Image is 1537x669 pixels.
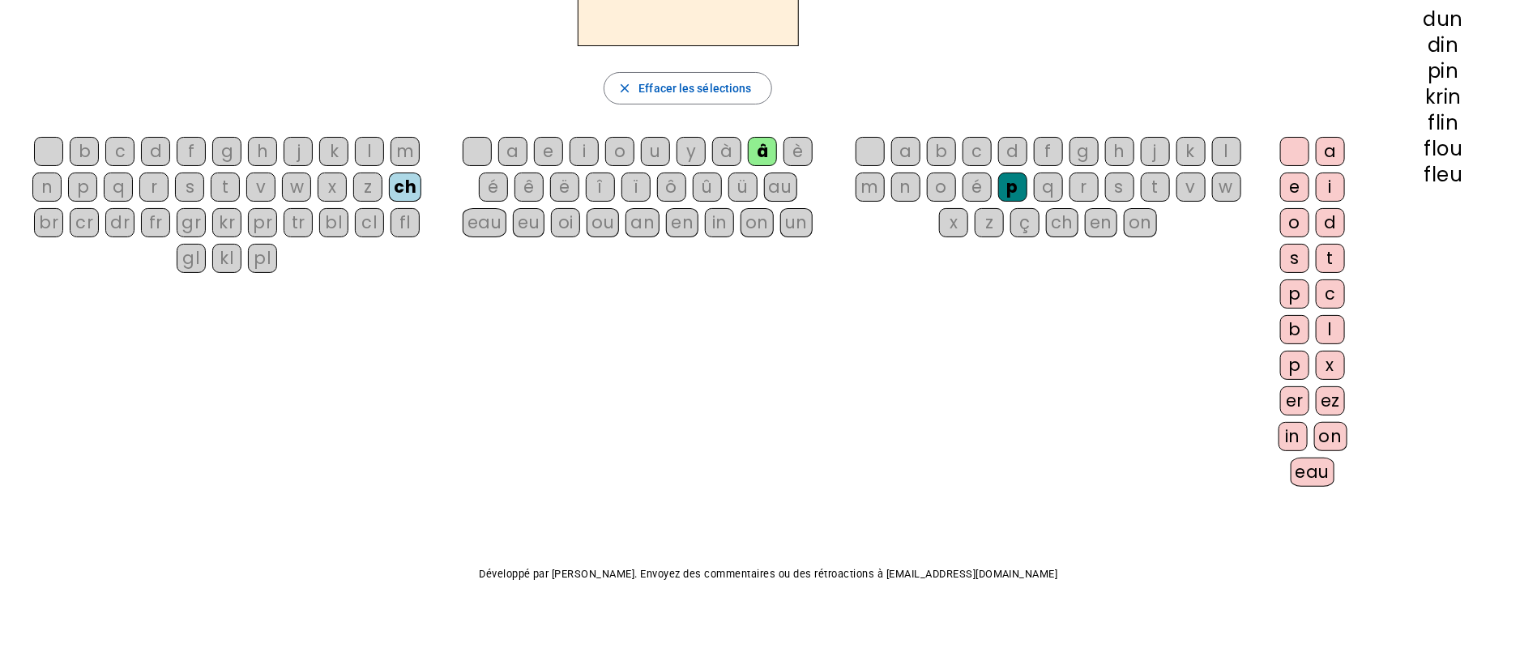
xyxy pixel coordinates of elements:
div: on [1124,208,1157,237]
div: î [586,173,615,202]
div: flin [1376,113,1511,133]
div: e [1280,173,1309,202]
div: x [939,208,968,237]
div: pr [248,208,277,237]
div: p [998,173,1027,202]
p: Développé par [PERSON_NAME]. Envoyez des commentaires ou des rétroactions à [EMAIL_ADDRESS][DOMAI... [13,565,1524,584]
div: in [1279,422,1308,451]
div: fleu [1376,165,1511,185]
div: en [1085,208,1117,237]
div: k [1176,137,1206,166]
div: ê [514,173,544,202]
div: à [712,137,741,166]
div: u [641,137,670,166]
div: ch [389,173,421,202]
div: j [1141,137,1170,166]
div: o [927,173,956,202]
div: gr [177,208,206,237]
div: ë [550,173,579,202]
div: m [391,137,420,166]
div: t [1141,173,1170,202]
div: l [1316,315,1345,344]
div: c [1316,279,1345,309]
div: r [1069,173,1099,202]
div: v [246,173,275,202]
div: flou [1376,139,1511,159]
div: é [479,173,508,202]
div: w [282,173,311,202]
div: x [1316,351,1345,380]
div: un [780,208,813,237]
div: â [748,137,777,166]
div: x [318,173,347,202]
div: h [1105,137,1134,166]
div: i [1316,173,1345,202]
div: k [319,137,348,166]
button: Effacer les sélections [604,72,771,104]
div: tr [284,208,313,237]
div: er [1280,386,1309,415]
div: b [1280,315,1309,344]
div: b [927,137,956,166]
div: n [32,173,62,202]
div: au [764,173,797,202]
div: br [34,208,63,237]
div: on [1314,422,1347,451]
div: d [998,137,1027,166]
div: cr [70,208,99,237]
div: i [570,137,599,166]
div: a [891,137,920,166]
div: din [1376,36,1511,55]
div: f [177,137,206,166]
div: t [1316,244,1345,273]
div: dr [105,208,134,237]
div: in [705,208,734,237]
div: krin [1376,87,1511,107]
div: g [212,137,241,166]
div: p [1280,351,1309,380]
div: dun [1376,10,1511,29]
div: l [1212,137,1241,166]
div: o [1280,208,1309,237]
div: s [1105,173,1134,202]
div: ez [1316,386,1345,415]
div: ô [657,173,686,202]
div: eau [463,208,507,237]
div: ç [1010,208,1040,237]
div: p [1280,279,1309,309]
div: on [741,208,774,237]
div: bl [319,208,348,237]
div: q [104,173,133,202]
div: eau [1291,458,1335,487]
div: eu [513,208,544,237]
div: n [891,173,920,202]
div: é [963,173,992,202]
div: y [677,137,706,166]
div: q [1034,173,1063,202]
div: f [1034,137,1063,166]
div: c [105,137,134,166]
div: h [248,137,277,166]
div: m [856,173,885,202]
div: kl [212,244,241,273]
div: ï [621,173,651,202]
div: pin [1376,62,1511,81]
div: en [666,208,698,237]
div: j [284,137,313,166]
div: z [975,208,1004,237]
div: fr [141,208,170,237]
div: e [534,137,563,166]
div: a [498,137,527,166]
div: s [1280,244,1309,273]
div: s [175,173,204,202]
div: ou [587,208,619,237]
div: w [1212,173,1241,202]
div: oi [551,208,580,237]
div: ch [1046,208,1078,237]
div: t [211,173,240,202]
span: Effacer les sélections [638,79,751,98]
div: z [353,173,382,202]
div: l [355,137,384,166]
div: p [68,173,97,202]
div: r [139,173,169,202]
